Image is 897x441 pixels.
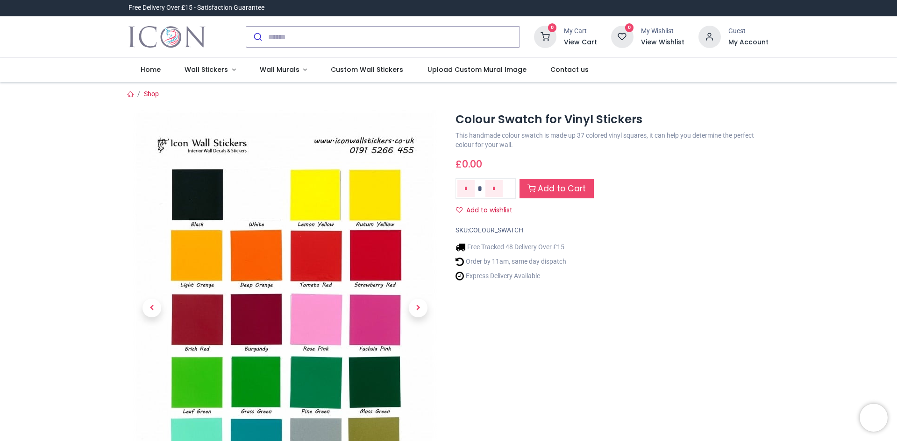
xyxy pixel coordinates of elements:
a: 0 [611,33,634,40]
a: View Wishlist [641,38,684,47]
div: Free Delivery Over £15 - Satisfaction Guarantee [128,3,264,13]
a: Wall Stickers [172,58,248,82]
a: View Cart [564,38,597,47]
button: Submit [246,27,268,47]
p: This handmade colour swatch is made up 37 colored vinyl squares, it can help you determine the pe... [456,131,769,149]
iframe: Customer reviews powered by Trustpilot [572,3,769,13]
i: Add to wishlist [456,207,463,213]
span: Wall Stickers [185,65,228,74]
li: Express Delivery Available [456,271,566,281]
img: Icon Wall Stickers [128,24,206,50]
span: Home [141,65,161,74]
div: Guest [728,27,769,36]
span: Next [409,299,427,317]
span: £ [456,157,482,171]
div: SKU: [456,226,769,235]
a: Add one [485,180,503,197]
a: Logo of Icon Wall Stickers [128,24,206,50]
span: Custom Wall Stickers [331,65,403,74]
iframe: Brevo live chat [860,404,888,432]
span: Wall Murals [260,65,299,74]
button: Add to wishlistAdd to wishlist [456,203,520,218]
a: Shop [144,90,159,98]
sup: 0 [625,23,634,32]
li: Order by 11am, same day dispatch [456,257,566,266]
a: Add to Cart [520,179,594,199]
div: My Cart [564,27,597,36]
h1: Colour Swatch for Vinyl Stickers [456,112,769,127]
div: My Wishlist [641,27,684,36]
span: Contact us [550,65,589,74]
a: Remove one [457,180,475,197]
span: Upload Custom Mural Image [427,65,527,74]
a: Wall Murals [248,58,319,82]
sup: 0 [548,23,557,32]
a: 0 [534,33,556,40]
span: Previous [142,299,161,317]
li: Free Tracked 48 Delivery Over £15 [456,242,566,252]
span: 0.00 [462,157,482,171]
span: COLOUR_SWATCH [469,226,523,234]
a: My Account [728,38,769,47]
